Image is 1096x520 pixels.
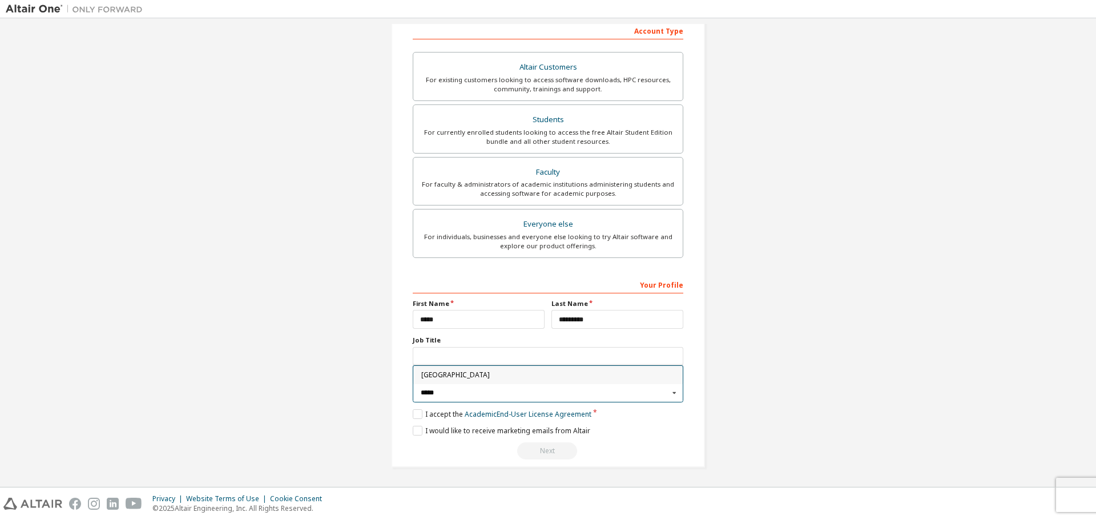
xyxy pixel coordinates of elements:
div: Students [420,112,676,128]
img: altair_logo.svg [3,498,62,510]
img: youtube.svg [126,498,142,510]
div: For individuals, businesses and everyone else looking to try Altair software and explore our prod... [420,232,676,251]
img: instagram.svg [88,498,100,510]
img: linkedin.svg [107,498,119,510]
label: I would like to receive marketing emails from Altair [413,426,590,436]
label: I accept the [413,409,591,419]
div: For existing customers looking to access software downloads, HPC resources, community, trainings ... [420,75,676,94]
div: Altair Customers [420,59,676,75]
div: Cookie Consent [270,494,329,503]
div: Everyone else [420,216,676,232]
div: For currently enrolled students looking to access the free Altair Student Edition bundle and all ... [420,128,676,146]
img: Altair One [6,3,148,15]
div: Faculty [420,164,676,180]
div: Account Type [413,21,683,39]
label: Last Name [551,299,683,308]
p: © 2025 Altair Engineering, Inc. All Rights Reserved. [152,503,329,513]
a: Academic End-User License Agreement [465,409,591,419]
div: Your Profile [413,275,683,293]
div: For faculty & administrators of academic institutions administering students and accessing softwa... [420,180,676,198]
label: First Name [413,299,545,308]
label: Job Title [413,336,683,345]
img: facebook.svg [69,498,81,510]
div: Read and acccept EULA to continue [413,442,683,459]
div: Privacy [152,494,186,503]
div: Website Terms of Use [186,494,270,503]
span: [GEOGRAPHIC_DATA] [421,372,675,378]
